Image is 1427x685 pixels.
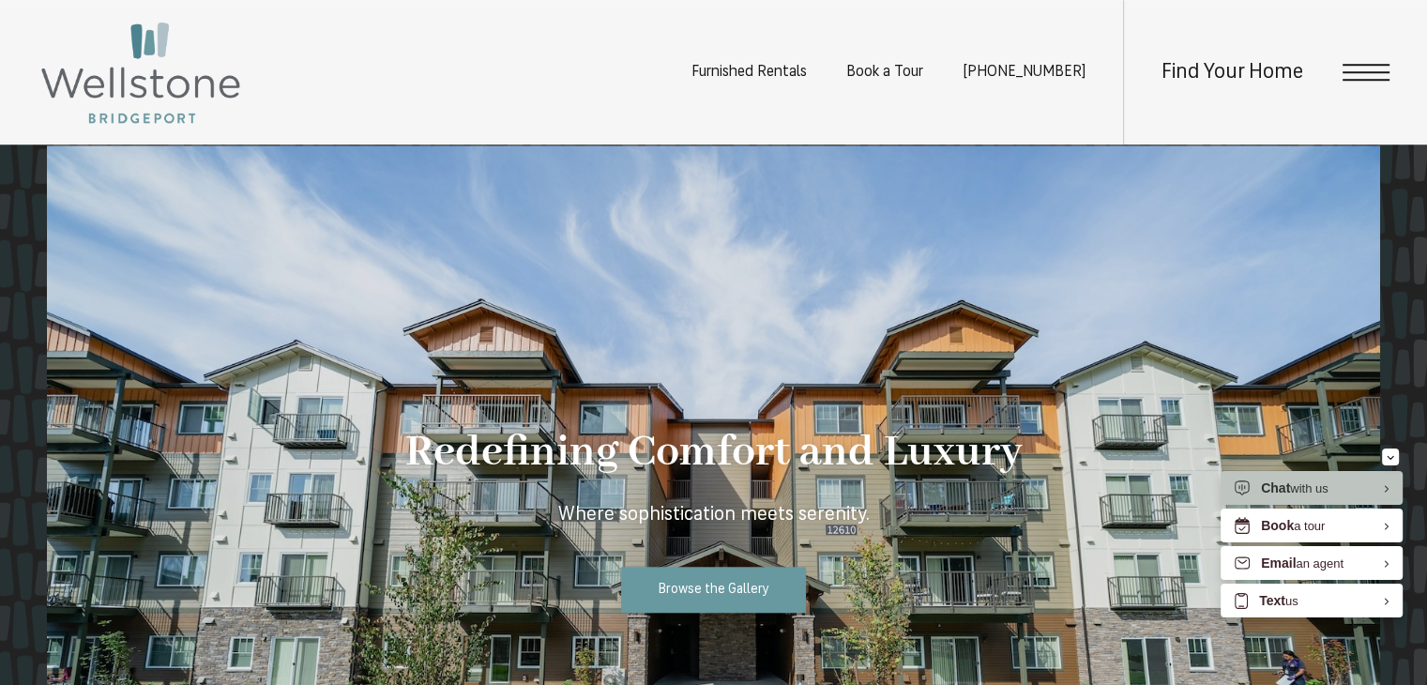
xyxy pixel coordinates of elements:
[405,418,1023,488] p: Redefining Comfort and Luxury
[1161,62,1303,84] a: Find Your Home
[846,65,923,80] a: Book a Tour
[963,65,1085,80] a: Call Us at (253) 642-8681
[659,583,769,597] span: Browse the Gallery
[963,65,1085,80] span: [PHONE_NUMBER]
[1343,64,1389,81] button: Open Menu
[691,65,807,80] a: Furnished Rentals
[621,567,807,613] a: Browse the Gallery
[38,19,244,127] img: Wellstone
[558,501,870,529] p: Where sophistication meets serenity.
